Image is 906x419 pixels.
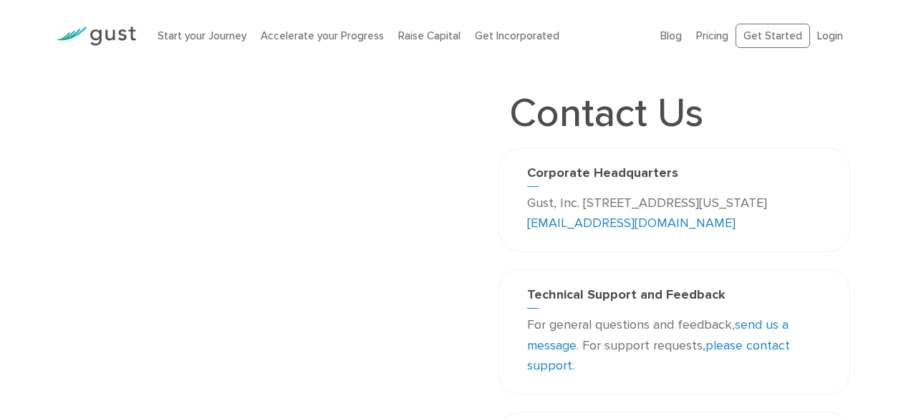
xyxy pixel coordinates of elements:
a: send us a message [527,317,789,353]
img: Gust Logo [56,27,136,46]
a: Login [817,29,843,42]
a: Start your Journey [158,29,246,42]
h3: Corporate Headquarters [527,165,821,187]
a: Blog [660,29,682,42]
p: Gust, Inc. [STREET_ADDRESS][US_STATE] [527,193,821,235]
p: For general questions and feedback, . For support requests, . [527,315,821,377]
a: Get Started [736,24,810,49]
h3: Technical Support and Feedback [527,287,821,309]
a: [EMAIL_ADDRESS][DOMAIN_NAME] [527,216,736,231]
a: Get Incorporated [475,29,559,42]
h1: Contact Us [498,93,714,133]
a: Pricing [696,29,728,42]
a: Raise Capital [398,29,461,42]
a: Accelerate your Progress [261,29,384,42]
